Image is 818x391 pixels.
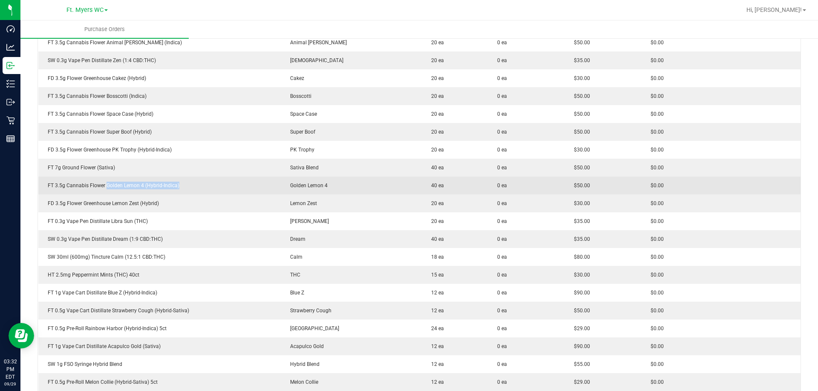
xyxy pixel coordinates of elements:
[427,325,444,331] span: 24 ea
[497,342,507,350] span: 0 ea
[427,379,444,385] span: 12 ea
[570,236,590,242] span: $35.00
[427,111,444,117] span: 20 ea
[646,290,664,296] span: $0.00
[43,128,276,136] div: FT 3.5g Cannabis Flower Super Boof (Hybrid)
[646,75,664,81] span: $0.00
[286,57,343,63] span: [DEMOGRAPHIC_DATA]
[497,39,507,46] span: 0 ea
[73,26,136,33] span: Purchase Orders
[427,165,444,171] span: 40 ea
[497,289,507,297] span: 0 ea
[43,146,276,154] div: FD 3.5g Flower Greenhouse PK Trophy (Hybrid-Indica)
[497,164,507,171] span: 0 ea
[43,307,276,314] div: FT 0.5g Vape Cart Distillate Strawberry Cough (Hybrid-Sativa)
[286,75,304,81] span: Cakez
[497,217,507,225] span: 0 ea
[286,343,324,349] span: Acapulco Gold
[570,272,590,278] span: $30.00
[646,236,664,242] span: $0.00
[286,325,339,331] span: [GEOGRAPHIC_DATA]
[286,361,320,367] span: Hybrid Blend
[43,57,276,64] div: SW 0.3g Vape Pen Distillate Zen (1:4 CBD:THC)
[427,183,444,188] span: 40 ea
[497,271,507,279] span: 0 ea
[570,147,590,153] span: $30.00
[286,111,317,117] span: Space Case
[20,20,189,38] a: Purchase Orders
[43,325,276,332] div: FT 0.5g Pre-Roll Rainbow Harbor (Hybrid-Indica) 5ct
[646,147,664,153] span: $0.00
[646,93,664,99] span: $0.00
[43,271,276,279] div: HT 2.5mg Peppermint Mints (THC) 40ct
[286,218,329,224] span: [PERSON_NAME]
[646,308,664,314] span: $0.00
[43,200,276,207] div: FD 3.5g Flower Greenhouse Lemon Zest (Hybrid)
[570,200,590,206] span: $30.00
[497,182,507,189] span: 0 ea
[570,308,590,314] span: $50.00
[497,74,507,82] span: 0 ea
[427,75,444,81] span: 20 ea
[427,147,444,153] span: 20 ea
[427,361,444,367] span: 12 ea
[646,200,664,206] span: $0.00
[646,57,664,63] span: $0.00
[43,182,276,189] div: FT 3.5g Cannabis Flower Golden Lemon 4 (Hybrid-Indica)
[570,343,590,349] span: $90.00
[427,254,444,260] span: 18 ea
[646,343,664,349] span: $0.00
[4,381,17,387] p: 09/29
[286,147,314,153] span: PK Trophy
[43,342,276,350] div: FT 1g Vape Cart Distillate Acapulco Gold (Sativa)
[646,129,664,135] span: $0.00
[43,235,276,243] div: SW 0.3g Vape Pen Distillate Dream (1:9 CBD:THC)
[497,128,507,136] span: 0 ea
[497,360,507,368] span: 0 ea
[427,343,444,349] span: 12 ea
[43,378,276,386] div: FT 0.5g Pre-Roll Melon Collie (Hybrid-Sativa) 5ct
[646,254,664,260] span: $0.00
[427,290,444,296] span: 12 ea
[43,74,276,82] div: FD 3.5g Flower Greenhouse Cakez (Hybrid)
[43,92,276,100] div: FT 3.5g Cannabis Flower Bosscotti (Indica)
[427,93,444,99] span: 20 ea
[497,146,507,154] span: 0 ea
[570,183,590,188] span: $50.00
[570,75,590,81] span: $30.00
[286,165,319,171] span: Sativa Blend
[427,236,444,242] span: 40 ea
[4,358,17,381] p: 03:32 PM EDT
[43,110,276,118] div: FT 3.5g Cannabis Flower Space Case (Hybrid)
[286,236,305,242] span: Dream
[286,290,304,296] span: Blue Z
[43,253,276,261] div: SW 30ml (600mg) Tincture Calm (12.5:1 CBD:THC)
[286,379,318,385] span: Melon Collie
[570,40,590,46] span: $50.00
[43,360,276,368] div: SW 1g FSO Syringe Hybrid Blend
[286,129,315,135] span: Super Boof
[570,57,590,63] span: $35.00
[497,378,507,386] span: 0 ea
[6,43,15,51] inline-svg: Analytics
[43,217,276,225] div: FT 0.3g Vape Pen Distillate Libra Sun (THC)
[570,290,590,296] span: $90.00
[9,323,34,348] iframe: Resource center
[570,111,590,117] span: $50.00
[646,361,664,367] span: $0.00
[6,116,15,125] inline-svg: Retail
[497,235,507,243] span: 0 ea
[286,272,300,278] span: THC
[646,183,664,188] span: $0.00
[6,134,15,143] inline-svg: Reports
[427,308,444,314] span: 12 ea
[427,272,444,278] span: 15 ea
[570,325,590,331] span: $29.00
[570,361,590,367] span: $55.00
[427,129,444,135] span: 20 ea
[43,289,276,297] div: FT 1g Vape Cart Distillate Blue Z (Hybrid-Indica)
[43,39,276,46] div: FT 3.5g Cannabis Flower Animal [PERSON_NAME] (Indica)
[646,218,664,224] span: $0.00
[66,6,104,14] span: Ft. Myers WC
[286,183,328,188] span: Golden Lemon 4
